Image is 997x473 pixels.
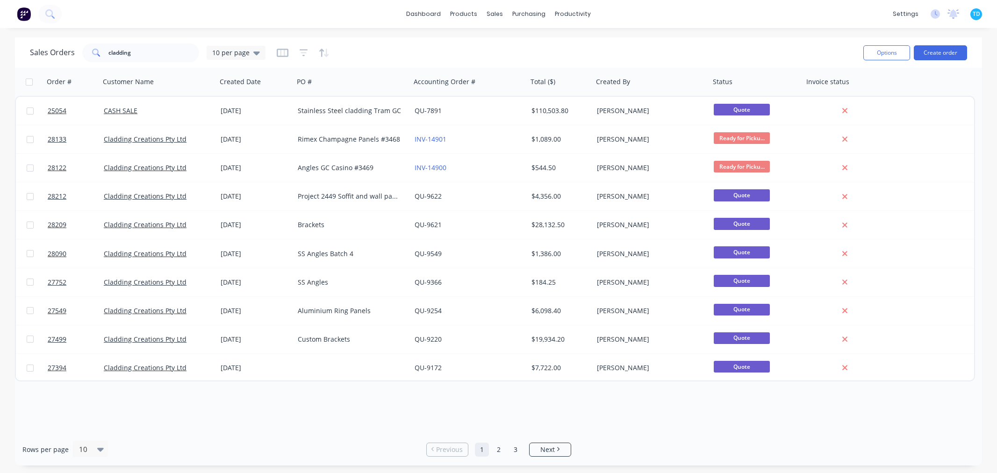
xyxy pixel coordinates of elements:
span: 27549 [48,306,66,315]
a: 28133 [48,125,104,153]
div: Rimex Champagne Panels #3468 [298,135,402,144]
a: QU-7891 [415,106,442,115]
div: $1,386.00 [531,249,587,258]
div: Created Date [220,77,261,86]
div: Invoice status [806,77,849,86]
span: 25054 [48,106,66,115]
a: dashboard [402,7,445,21]
span: 27752 [48,278,66,287]
div: Status [713,77,732,86]
div: purchasing [508,7,550,21]
a: QU-9366 [415,278,442,287]
div: Customer Name [103,77,154,86]
a: Page 3 [509,443,523,457]
div: products [445,7,482,21]
a: 27549 [48,297,104,325]
span: Quote [714,275,770,287]
div: $184.25 [531,278,587,287]
div: Brackets [298,220,402,229]
a: Cladding Creations Pty Ltd [104,363,186,372]
span: Quote [714,304,770,315]
a: 27499 [48,325,104,353]
span: TD [973,10,980,18]
span: Ready for Picku... [714,161,770,172]
a: Page 1 is your current page [475,443,489,457]
a: Cladding Creations Pty Ltd [104,249,186,258]
div: $6,098.40 [531,306,587,315]
div: [PERSON_NAME] [597,135,701,144]
div: [PERSON_NAME] [597,163,701,172]
a: 27752 [48,268,104,296]
a: Page 2 [492,443,506,457]
div: [DATE] [221,106,290,115]
div: [DATE] [221,220,290,229]
div: [PERSON_NAME] [597,220,701,229]
div: Created By [596,77,630,86]
div: [DATE] [221,163,290,172]
div: Custom Brackets [298,335,402,344]
a: QU-9220 [415,335,442,344]
div: [DATE] [221,192,290,201]
h1: Sales Orders [30,48,75,57]
div: [PERSON_NAME] [597,278,701,287]
div: [DATE] [221,335,290,344]
div: SS Angles [298,278,402,287]
input: Search... [108,43,200,62]
div: productivity [550,7,595,21]
div: Accounting Order # [414,77,475,86]
a: Cladding Creations Pty Ltd [104,306,186,315]
div: [DATE] [221,363,290,373]
span: 27394 [48,363,66,373]
a: Cladding Creations Pty Ltd [104,335,186,344]
div: [PERSON_NAME] [597,192,701,201]
a: 28090 [48,240,104,268]
a: QU-9622 [415,192,442,201]
div: [DATE] [221,278,290,287]
a: QU-9172 [415,363,442,372]
a: CASH SALE [104,106,137,115]
div: $7,722.00 [531,363,587,373]
a: 25054 [48,97,104,125]
div: [PERSON_NAME] [597,306,701,315]
span: Quote [714,104,770,115]
a: 28209 [48,211,104,239]
div: Aluminium Ring Panels [298,306,402,315]
div: $1,089.00 [531,135,587,144]
div: $110,503.80 [531,106,587,115]
div: [PERSON_NAME] [597,249,701,258]
a: 28122 [48,154,104,182]
div: settings [888,7,923,21]
button: Create order [914,45,967,60]
a: Next page [530,445,571,454]
div: [PERSON_NAME] [597,106,701,115]
div: [DATE] [221,249,290,258]
a: Cladding Creations Pty Ltd [104,278,186,287]
div: $544.50 [531,163,587,172]
img: Factory [17,7,31,21]
span: Previous [436,445,463,454]
span: Quote [714,332,770,344]
div: [PERSON_NAME] [597,363,701,373]
span: Quote [714,218,770,229]
div: Angles GC Casino #3469 [298,163,402,172]
a: 28212 [48,182,104,210]
span: Next [540,445,555,454]
div: $19,934.20 [531,335,587,344]
button: Options [863,45,910,60]
a: INV-14901 [415,135,446,143]
span: Quote [714,189,770,201]
span: 27499 [48,335,66,344]
span: 28090 [48,249,66,258]
a: Cladding Creations Pty Ltd [104,220,186,229]
span: Ready for Picku... [714,132,770,144]
div: Order # [47,77,72,86]
a: Cladding Creations Pty Ltd [104,135,186,143]
a: Previous page [427,445,468,454]
div: Project 2449 Soffit and wall panels [298,192,402,201]
span: 10 per page [212,48,250,57]
span: 28209 [48,220,66,229]
span: Quote [714,361,770,373]
span: Quote [714,246,770,258]
span: 28212 [48,192,66,201]
ul: Pagination [423,443,575,457]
